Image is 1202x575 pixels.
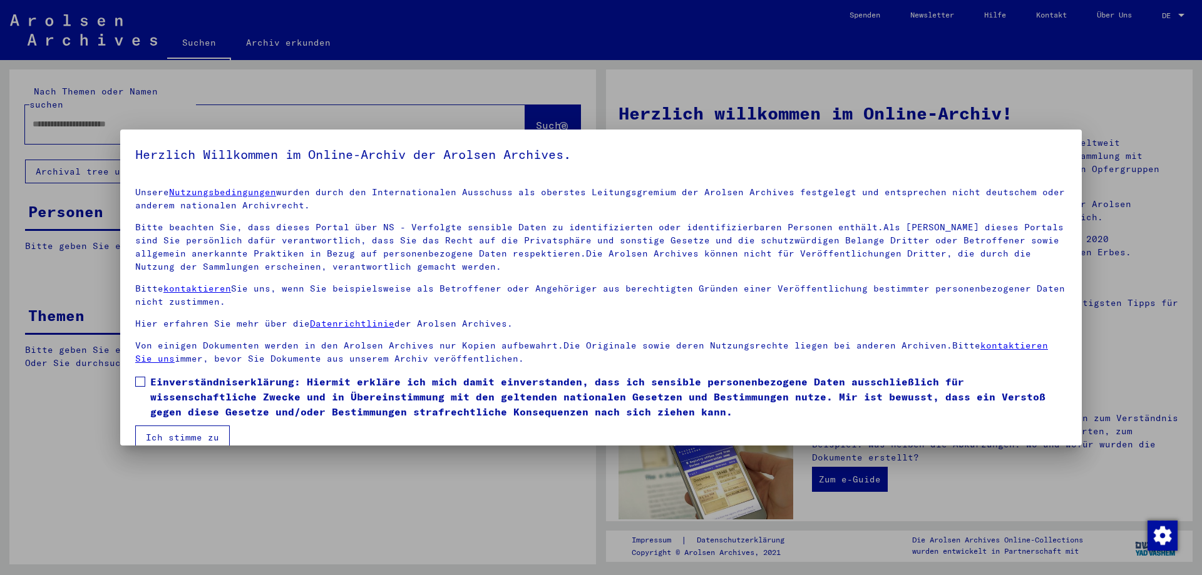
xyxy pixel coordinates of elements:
[1148,521,1178,551] img: Zustimmung ändern
[1147,520,1177,550] div: Zustimmung ändern
[135,425,230,449] button: Ich stimme zu
[310,318,394,329] a: Datenrichtlinie
[135,186,1067,212] p: Unsere wurden durch den Internationalen Ausschuss als oberstes Leitungsgremium der Arolsen Archiv...
[150,374,1067,419] span: Einverständniserklärung: Hiermit erkläre ich mich damit einverstanden, dass ich sensible personen...
[135,145,1067,165] h5: Herzlich Willkommen im Online-Archiv der Arolsen Archives.
[169,186,276,198] a: Nutzungsbedingungen
[135,340,1048,364] a: kontaktieren Sie uns
[135,317,1067,330] p: Hier erfahren Sie mehr über die der Arolsen Archives.
[135,282,1067,308] p: Bitte Sie uns, wenn Sie beispielsweise als Betroffener oder Angehöriger aus berechtigten Gründen ...
[163,283,231,294] a: kontaktieren
[135,221,1067,273] p: Bitte beachten Sie, dass dieses Portal über NS - Verfolgte sensible Daten zu identifizierten oder...
[135,339,1067,365] p: Von einigen Dokumenten werden in den Arolsen Archives nur Kopien aufbewahrt.Die Originale sowie d...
